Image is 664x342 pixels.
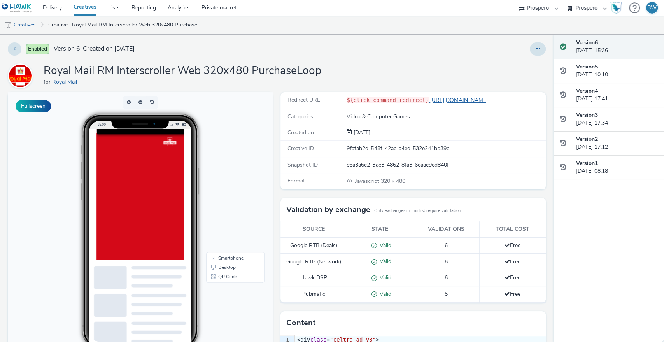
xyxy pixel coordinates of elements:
[280,221,347,237] th: Source
[44,63,321,78] h1: Royal Mail RM Interscroller Web 320x480 PurchaseLoop
[576,111,658,127] div: [DATE] 17:34
[445,258,448,265] span: 6
[374,208,461,214] small: Only exchanges in this list require validation
[355,177,380,185] span: Javascript
[287,129,314,136] span: Created on
[287,113,313,120] span: Categories
[286,204,370,216] h3: Validation by exchange
[445,274,448,281] span: 6
[413,221,479,237] th: Validations
[210,173,228,177] span: Desktop
[52,78,80,86] a: Royal Mail
[44,16,210,34] a: Creative : Royal Mail RM Interscroller Web 320x480 PurchaseLoop
[429,96,491,104] a: [URL][DOMAIN_NAME]
[347,113,545,121] div: Video & Computer Games
[16,100,51,112] button: Fullscreen
[287,96,320,103] span: Redirect URL
[576,111,598,119] strong: Version 3
[576,63,598,70] strong: Version 5
[576,160,598,167] strong: Version 1
[610,2,622,14] img: Hawk Academy
[4,21,12,29] img: mobile
[280,254,347,270] td: Google RTB (Network)
[200,161,255,170] li: Smartphone
[610,2,625,14] a: Hawk Academy
[576,39,658,55] div: [DATE] 15:36
[354,177,405,185] span: 320 x 480
[210,163,236,168] span: Smartphone
[286,317,315,329] h3: Content
[280,237,347,254] td: Google RTB (Deals)
[9,65,32,87] img: Royal Mail
[576,39,598,46] strong: Version 6
[287,177,305,184] span: Format
[576,63,658,79] div: [DATE] 10:10
[287,145,314,152] span: Creative ID
[576,87,598,95] strong: Version 4
[576,160,658,175] div: [DATE] 08:18
[200,180,255,189] li: QR Code
[479,221,545,237] th: Total cost
[26,44,49,54] span: Enabled
[377,290,391,298] span: Valid
[280,270,347,286] td: Hawk DSP
[505,242,520,249] span: Free
[505,258,520,265] span: Free
[8,72,36,79] a: Royal Mail
[347,161,545,169] div: c6a3a6c2-3ae3-4862-8fa3-6eaae9ed840f
[210,182,229,187] span: QR Code
[377,274,391,281] span: Valid
[2,3,32,13] img: undefined Logo
[54,44,135,53] span: Version 6 - Created on [DATE]
[377,242,391,249] span: Valid
[347,221,413,237] th: State
[347,145,545,153] div: 9fafab2d-548f-42ae-a4ed-532e241bb39e
[280,286,347,303] td: Pubmatic
[647,2,657,14] div: BW
[576,87,658,103] div: [DATE] 17:41
[576,135,658,151] div: [DATE] 17:12
[377,258,391,265] span: Valid
[352,129,370,137] div: Creation 13 May 2025, 08:18
[505,290,520,298] span: Free
[287,161,318,168] span: Snapshot ID
[352,129,370,136] span: [DATE]
[445,242,448,249] span: 6
[505,274,520,281] span: Free
[445,290,448,298] span: 5
[44,78,52,86] span: for
[200,170,255,180] li: Desktop
[89,30,98,34] span: 15:00
[576,135,598,143] strong: Version 2
[347,97,429,103] code: ${click_command_redirect}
